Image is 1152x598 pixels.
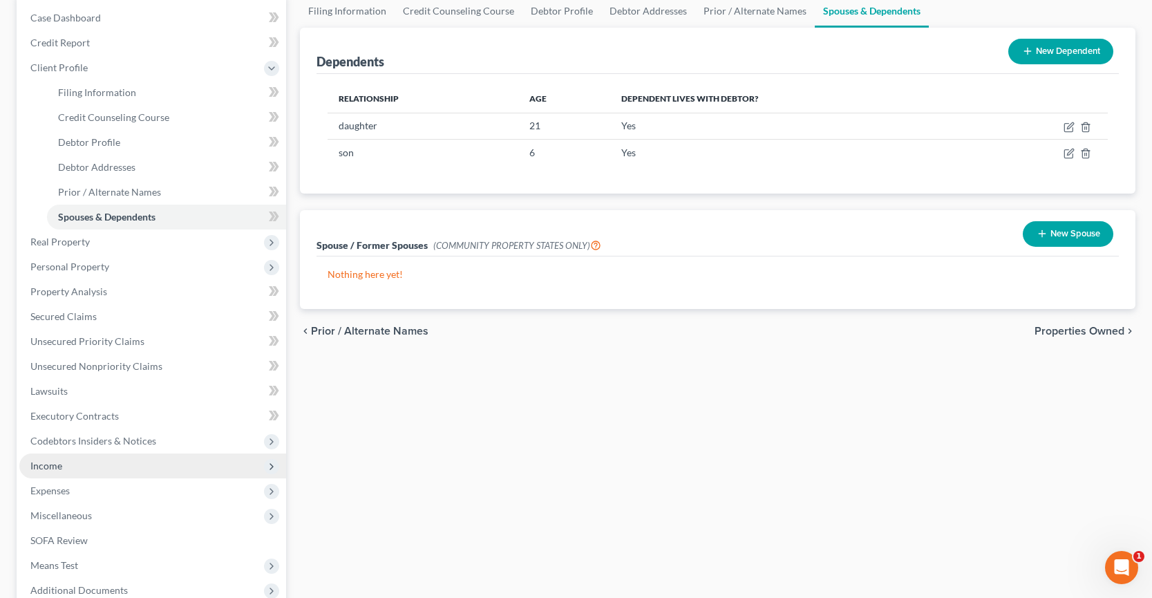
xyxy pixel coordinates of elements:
[30,385,68,397] span: Lawsuits
[19,30,286,55] a: Credit Report
[58,186,161,198] span: Prior / Alternate Names
[19,279,286,304] a: Property Analysis
[19,354,286,379] a: Unsecured Nonpriority Claims
[317,53,384,70] div: Dependents
[47,155,286,180] a: Debtor Addresses
[518,113,610,139] td: 21
[1035,326,1124,337] span: Properties Owned
[19,329,286,354] a: Unsecured Priority Claims
[30,62,88,73] span: Client Profile
[328,113,519,139] td: daughter
[1133,551,1144,562] span: 1
[30,510,92,521] span: Miscellaneous
[300,326,428,337] button: chevron_left Prior / Alternate Names
[30,12,101,24] span: Case Dashboard
[30,460,62,471] span: Income
[1023,221,1113,247] button: New Spouse
[30,310,97,322] span: Secured Claims
[30,435,156,447] span: Codebtors Insiders & Notices
[19,379,286,404] a: Lawsuits
[58,111,169,123] span: Credit Counseling Course
[610,113,979,139] td: Yes
[47,130,286,155] a: Debtor Profile
[58,86,136,98] span: Filing Information
[1124,326,1135,337] i: chevron_right
[328,85,519,113] th: Relationship
[30,559,78,571] span: Means Test
[1008,39,1113,64] button: New Dependent
[610,85,979,113] th: Dependent lives with debtor?
[19,304,286,329] a: Secured Claims
[58,136,120,148] span: Debtor Profile
[30,236,90,247] span: Real Property
[328,268,1108,281] p: Nothing here yet!
[30,335,144,347] span: Unsecured Priority Claims
[30,410,119,422] span: Executory Contracts
[300,326,311,337] i: chevron_left
[317,239,428,251] span: Spouse / Former Spouses
[518,85,610,113] th: Age
[47,205,286,230] a: Spouses & Dependents
[30,37,90,48] span: Credit Report
[19,528,286,553] a: SOFA Review
[30,360,162,372] span: Unsecured Nonpriority Claims
[1035,326,1135,337] button: Properties Owned chevron_right
[47,180,286,205] a: Prior / Alternate Names
[30,286,107,297] span: Property Analysis
[19,6,286,30] a: Case Dashboard
[58,161,135,173] span: Debtor Addresses
[30,485,70,496] span: Expenses
[433,240,601,251] span: (COMMUNITY PROPERTY STATES ONLY)
[47,105,286,130] a: Credit Counseling Course
[328,140,519,166] td: son
[518,140,610,166] td: 6
[610,140,979,166] td: Yes
[30,584,128,596] span: Additional Documents
[30,261,109,272] span: Personal Property
[1105,551,1138,584] iframe: Intercom live chat
[311,326,428,337] span: Prior / Alternate Names
[30,534,88,546] span: SOFA Review
[19,404,286,429] a: Executory Contracts
[47,80,286,105] a: Filing Information
[58,211,155,223] span: Spouses & Dependents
